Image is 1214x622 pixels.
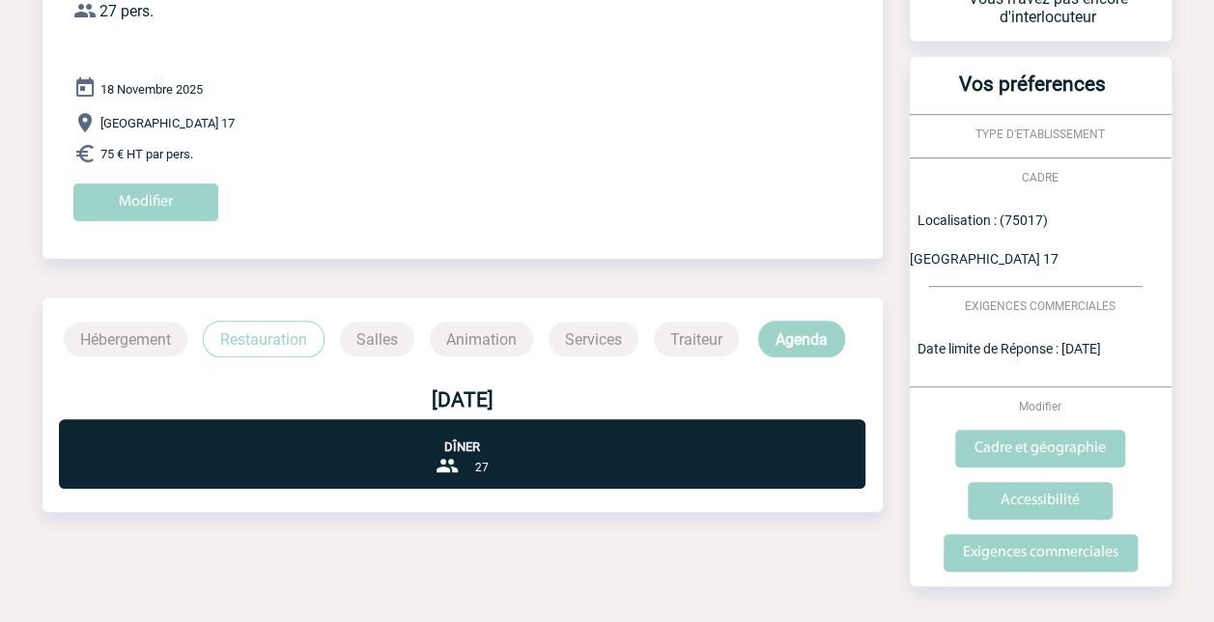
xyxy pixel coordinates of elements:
[436,454,459,477] img: group-24-px-b.png
[474,461,488,474] span: 27
[918,72,1148,114] h3: Vos préferences
[944,534,1138,572] input: Exigences commerciales
[1019,400,1061,413] span: Modifier
[203,321,325,357] p: Restauration
[549,322,638,356] p: Services
[965,299,1115,313] span: EXIGENCES COMMERCIALES
[59,419,865,454] p: Dîner
[918,341,1101,356] span: Date limite de Réponse : [DATE]
[955,430,1125,467] input: Cadre et géographie
[910,212,1059,267] span: Localisation : (75017) [GEOGRAPHIC_DATA] 17
[432,388,494,411] b: [DATE]
[100,147,193,161] span: 75 € HT par pers.
[758,321,845,357] p: Agenda
[73,184,218,221] input: Modifier
[64,322,187,356] p: Hébergement
[654,322,739,356] p: Traiteur
[99,2,154,20] span: 27 pers.
[975,127,1105,141] span: TYPE D'ETABLISSEMENT
[1022,171,1059,184] span: CADRE
[430,322,533,356] p: Animation
[340,322,414,356] p: Salles
[100,116,235,130] span: [GEOGRAPHIC_DATA] 17
[100,82,203,97] span: 18 Novembre 2025
[968,482,1113,520] input: Accessibilité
